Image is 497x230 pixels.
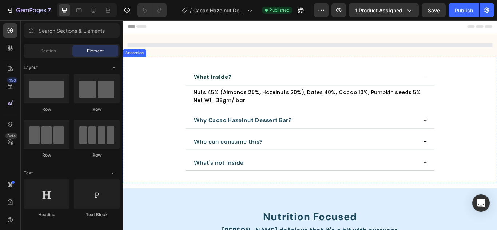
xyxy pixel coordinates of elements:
[48,6,51,15] p: 7
[355,7,402,14] span: 1 product assigned
[108,62,120,73] span: Toggle open
[108,167,120,179] span: Toggle open
[24,64,38,71] span: Layout
[449,3,479,17] button: Publish
[74,152,120,158] div: Row
[472,194,490,212] div: Open Intercom Messenger
[193,7,244,14] span: Cacao Hazelnut Dessert Bar
[24,170,33,176] span: Text
[3,3,54,17] button: 7
[123,20,497,230] iframe: Design area
[24,23,120,38] input: Search Sections & Elements
[74,211,120,218] div: Text Block
[87,48,104,54] span: Element
[428,7,440,13] span: Save
[40,48,56,54] span: Section
[24,106,69,113] div: Row
[5,133,17,139] div: Beta
[24,152,69,158] div: Row
[74,106,120,113] div: Row
[422,3,446,17] button: Save
[24,211,69,218] div: Heading
[455,7,473,14] div: Publish
[190,7,192,14] span: /
[269,7,289,13] span: Published
[137,3,167,17] div: Undo/Redo
[349,3,419,17] button: 1 product assigned
[7,77,17,83] div: 450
